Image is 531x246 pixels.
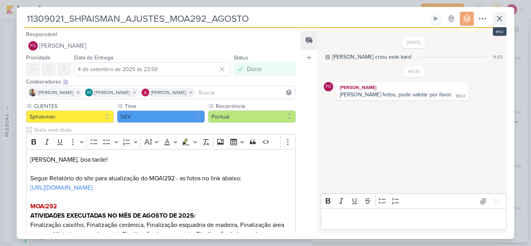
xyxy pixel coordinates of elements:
[26,110,114,123] button: Sphaisman
[74,54,113,61] label: Data de Entrega
[29,89,37,96] img: Iara Santos
[326,85,331,89] p: FO
[26,31,57,38] label: Responsável
[321,194,507,209] div: Editor toolbar
[493,27,507,36] div: esc
[26,54,51,61] label: Prioridade
[30,184,93,192] a: [URL][DOMAIN_NAME]
[87,91,92,95] p: AG
[30,202,57,210] strong: MOA|292
[141,89,149,96] img: Alessandra Gomes
[32,126,296,134] input: Texto sem título
[321,208,507,230] div: Editor editing area: main
[30,155,292,183] p: [PERSON_NAME], boa tarde! Segue Relatório do site para atualização do MOA|292 - as fotos no link ...
[332,53,411,61] div: [PERSON_NAME] criou este kard
[33,102,114,110] label: CLIENTES
[124,102,205,110] label: Time
[338,84,467,91] div: [PERSON_NAME]
[24,12,427,26] input: Kard Sem Título
[247,65,262,74] div: Done
[26,78,296,86] div: Colaboradores
[117,110,205,123] button: DEV
[74,62,231,76] input: Select a date
[340,91,452,98] div: [PERSON_NAME] feitos, pode validar por favor.
[197,88,294,97] input: Buscar
[38,89,73,96] span: [PERSON_NAME]
[208,110,296,123] button: Pontual
[456,93,465,99] div: 18:02
[26,134,296,149] div: Editor toolbar
[234,54,248,61] label: Status
[39,41,86,51] span: [PERSON_NAME]
[28,41,38,51] div: Fabio Oliveira
[85,89,93,96] div: Aline Gimenez Graciano
[151,89,186,96] span: [PERSON_NAME]
[26,39,296,53] button: FO [PERSON_NAME]
[30,44,36,48] p: FO
[433,16,439,22] div: Ligar relógio
[30,212,196,220] strong: ATIVIDADES EXECUTADAS NO MÊS DE AGOSTO DE 2025:
[94,89,130,96] span: [PERSON_NAME]
[324,82,333,91] div: Fabio Oliveira
[493,54,503,61] div: 11:53
[215,102,296,110] label: Recorrência
[234,62,296,76] button: Done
